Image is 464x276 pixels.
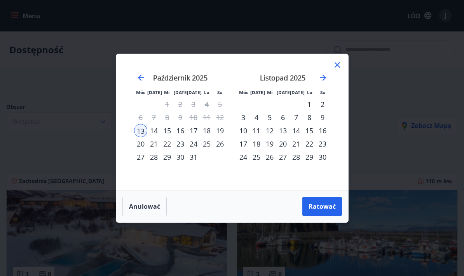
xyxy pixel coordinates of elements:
[266,152,274,162] font: 26
[316,98,329,111] td: Choose sunnudagur, 2. nóvember 2025 as your check-out date. It’s available.
[290,137,303,150] td: Choose föstudagur, 21. nóvember 2025 as your check-out date. It’s available.
[217,89,223,95] font: Su
[268,113,272,122] font: 5
[253,126,260,135] font: 11
[303,150,316,164] td: Choose laugardagur, 29. nóvember 2025 as your check-out date. It’s available.
[237,150,250,164] td: Choose mánudagur, 24. nóvember 2025 as your check-out date. It’s available.
[216,139,224,148] font: 26
[290,89,305,95] font: [DATE]
[150,139,158,148] font: 21
[147,111,160,124] td: Niedostępne. Wtorek, 7 października 2025 r.
[267,89,273,95] font: Mi
[316,111,329,124] td: Choose sunnudagur, 9. nóvember 2025 as your check-out date. It’s available.
[309,202,336,211] font: Ratować
[187,150,200,164] td: Choose föstudagur, 31. október 2025 as your check-out date. It’s available.
[213,98,227,111] td: Niedostępne. Niedziela, 5 października 2025 r.
[190,152,197,162] font: 31
[187,89,202,95] font: [DATE]
[147,137,160,150] td: Choose þriðjudagur, 21. október 2025 as your check-out date. It’s available.
[250,150,263,164] td: Choose þriðjudagur, 25. nóvember 2025 as your check-out date. It’s available.
[303,98,316,111] td: Choose laugardagur, 1. nóvember 2025 as your check-out date. It’s available.
[187,124,200,137] td: Choose föstudagur, 17. október 2025 as your check-out date. It’s available.
[316,124,329,137] td: Choose sunnudagur, 16. nóvember 2025 as your check-out date. It’s available.
[253,152,260,162] font: 25
[241,113,245,122] font: 3
[292,126,300,135] font: 14
[136,73,146,82] div: Przejdź wstecz, aby przejść do poprzedniego miesiąca.
[303,124,316,137] td: Choose laugardagur, 15. nóvember 2025 as your check-out date. It’s available.
[160,98,174,111] td: Niedostępne. Środa, 1 października 2025 r.
[200,124,213,137] td: Choose laugardagur, 18. október 2025 as your check-out date. It’s available.
[153,73,208,82] font: Październik 2025
[237,111,250,124] td: Choose mánudagur, 3. nóvember 2025 as your check-out date. It’s available.
[213,137,227,150] td: Choose sunnudagur, 26. október 2025 as your check-out date. It’s available.
[150,126,158,135] font: 14
[176,139,184,148] font: 23
[187,137,200,150] td: Choose föstudagur, 24. október 2025 as your check-out date. It’s available.
[316,150,329,164] td: Choose sunnudagur, 30. nóvember 2025 as your check-out date. It’s available.
[147,124,160,137] td: Choose þriðjudagur, 14. október 2025 as your check-out date. It’s available.
[279,152,287,162] font: 27
[263,150,276,164] td: Choose miðvikudagur, 26. nóvember 2025 as your check-out date. It’s available.
[160,124,174,137] td: Choose miðvikudagur, 15. október 2025 as your check-out date. It’s available.
[253,139,260,148] font: 18
[250,137,263,150] td: Choose þriðjudagur, 18. nóvember 2025 as your check-out date. It’s available.
[316,137,329,150] td: Choose sunnudagur, 23. nóvember 2025 as your check-out date. It’s available.
[250,124,263,137] td: Choose þriðjudagur, 11. nóvember 2025 as your check-out date. It’s available.
[174,111,187,124] td: Niedostępne. Czwartek, 9 października 2025 r.
[137,152,145,162] font: 27
[239,152,247,162] font: 24
[187,111,200,124] td: Niedostępne. Piątek, 10 października 2025 r.
[303,111,316,124] td: Choose laugardagur, 8. nóvember 2025 as your check-out date. It’s available.
[174,98,187,111] td: Niedostępne. Czwartek, 2 października 2025 r.
[305,139,313,148] font: 22
[239,89,248,95] font: Móc
[163,152,171,162] font: 29
[276,124,290,137] td: Choose fimmtudagur, 13. nóvember 2025 as your check-out date. It’s available.
[290,111,303,124] td: Choose föstudagur, 7. nóvember 2025 as your check-out date. It’s available.
[200,111,213,124] td: Niedostępne. Sobota, 11 października 2025 r.
[321,100,324,109] font: 2
[239,126,247,135] font: 10
[303,137,316,150] td: Choose laugardagur, 22. nóvember 2025 as your check-out date. It’s available.
[237,137,250,150] td: Choose mánudagur, 17. nóvember 2025 as your check-out date. It’s available.
[134,124,147,137] td: Selected as start date. mánudagur, 13. október 2025
[147,89,162,95] font: [DATE]
[292,152,300,162] font: 28
[279,139,287,148] font: 20
[281,113,285,122] font: 6
[307,113,311,122] font: 8
[176,152,184,162] font: 30
[237,124,250,137] td: Choose mánudagur, 10. nóvember 2025 as your check-out date. It’s available.
[164,89,170,95] font: Mi
[129,202,160,211] font: Anulować
[319,139,326,148] font: 23
[263,137,276,150] td: Choose miðvikudagur, 19. nóvember 2025 as your check-out date. It’s available.
[266,139,274,148] font: 19
[126,63,339,181] div: Kalendarz
[276,137,290,150] td: Choose fimmtudagur, 20. nóvember 2025 as your check-out date. It’s available.
[200,98,213,111] td: Niedostępne. Sobota, 4 października 2025 r.
[279,126,287,135] font: 13
[320,89,326,95] font: Su
[134,150,147,164] td: Choose mánudagur, 27. október 2025 as your check-out date. It’s available.
[203,126,211,135] font: 18
[160,137,174,150] td: Choose miðvikudagur, 22. október 2025 as your check-out date. It’s available.
[150,152,158,162] font: 28
[147,150,160,164] td: Choose þriðjudagur, 28. október 2025 as your check-out date. It’s available.
[321,113,324,122] font: 9
[266,126,274,135] font: 12
[318,73,328,82] div: Przejdź dalej, aby przejść do następnego miesiąca.
[203,139,211,148] font: 25
[294,113,298,122] font: 7
[176,126,184,135] font: 16
[213,124,227,137] td: Choose sunnudagur, 19. október 2025 as your check-out date. It’s available.
[277,89,291,95] font: [DATE]
[319,126,326,135] font: 16
[134,137,147,150] td: Choose mánudagur, 20. október 2025 as your check-out date. It’s available.
[136,89,145,95] font: Móc
[190,126,197,135] font: 17
[160,150,174,164] td: Choose miðvikudagur, 29. október 2025 as your check-out date. It’s available.
[160,111,174,124] td: Niedostępne. Środa, 8 października 2025 r.
[213,111,227,124] td: Niedostępne. Niedziela, 12 października 2025 r.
